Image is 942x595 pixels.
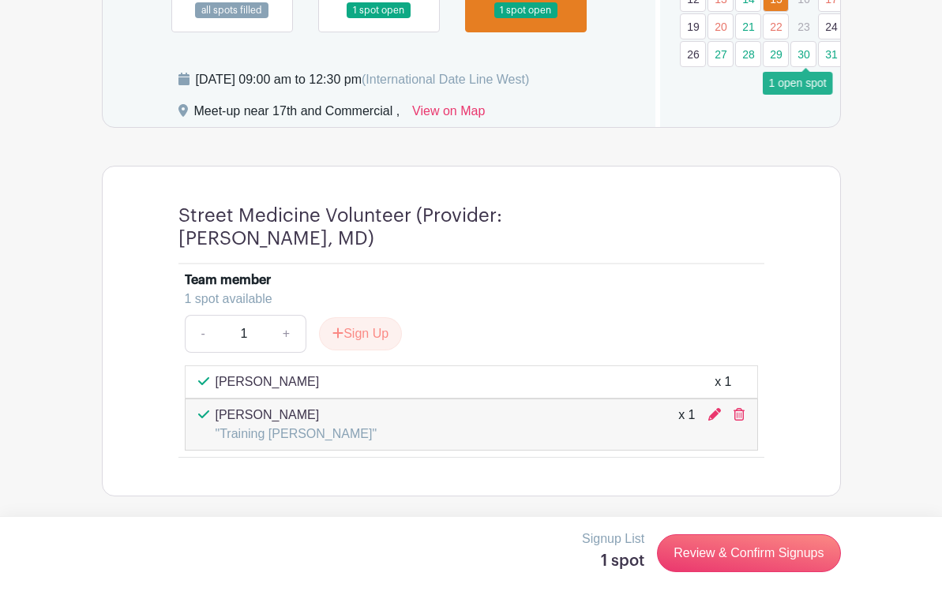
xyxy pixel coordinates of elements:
[735,41,761,67] a: 28
[216,406,377,425] p: [PERSON_NAME]
[678,406,695,443] div: x 1
[763,72,833,95] div: 1 open spot
[319,317,402,350] button: Sign Up
[267,315,306,353] a: +
[680,41,706,67] a: 26
[216,372,320,391] p: [PERSON_NAME]
[185,271,271,290] div: Team member
[178,204,613,250] h4: Street Medicine Volunteer (Provider: [PERSON_NAME], MD)
[680,13,706,39] a: 19
[707,41,734,67] a: 27
[715,372,731,391] div: x 1
[763,13,789,39] a: 22
[194,102,400,127] div: Meet-up near 17th and Commercial ,
[582,552,644,571] h5: 1 spot
[790,41,816,67] a: 30
[185,315,221,353] a: -
[735,13,761,39] a: 21
[707,13,734,39] a: 20
[657,534,840,572] a: Review & Confirm Signups
[582,530,644,548] p: Signup List
[763,41,789,67] a: 29
[790,14,816,39] p: 23
[818,13,844,39] a: 24
[362,73,529,86] span: (International Date Line West)
[412,102,485,127] a: View on Map
[196,70,530,89] div: [DATE] 09:00 am to 12:30 pm
[216,425,377,443] p: "Training [PERSON_NAME]"
[818,41,844,67] a: 31
[185,290,745,309] div: 1 spot available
